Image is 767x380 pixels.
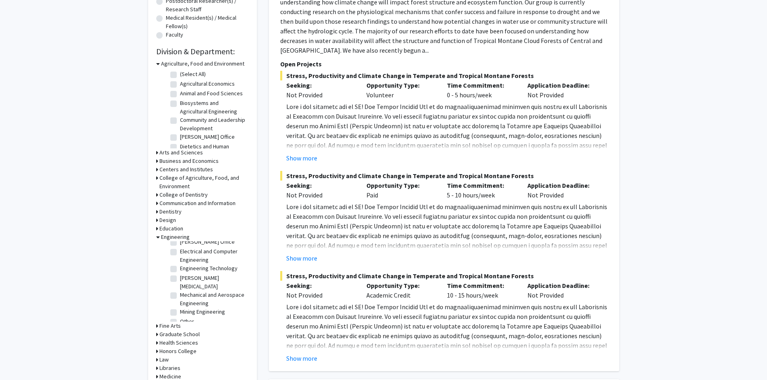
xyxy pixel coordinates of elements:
[360,181,441,200] div: Paid
[521,181,602,200] div: Not Provided
[159,148,203,157] h3: Arts and Sciences
[180,247,247,264] label: Electrical and Computer Engineering
[159,207,182,216] h3: Dentistry
[159,330,200,339] h3: Graduate School
[180,142,247,159] label: Dietetics and Human Nutrition
[159,199,236,207] h3: Communication and Information
[286,153,317,163] button: Show more
[166,31,183,39] label: Faculty
[286,353,317,363] button: Show more
[180,308,225,316] label: Mining Engineering
[180,274,247,291] label: [PERSON_NAME] [MEDICAL_DATA]
[159,216,176,224] h3: Design
[180,99,247,116] label: Biosystems and Agricultural Engineering
[159,347,196,355] h3: Honors College
[280,71,608,80] span: Stress, Productivity and Climate Change in Temperate and Tropical Montane Forests
[180,264,238,273] label: Engineering Technology
[159,355,169,364] h3: Law
[286,253,317,263] button: Show more
[360,281,441,300] div: Academic Credit
[180,80,235,88] label: Agricultural Economics
[366,80,435,90] p: Opportunity Type:
[159,364,180,372] h3: Libraries
[180,238,235,246] label: [PERSON_NAME] Office
[366,181,435,190] p: Opportunity Type:
[6,344,34,374] iframe: Chat
[166,14,249,31] label: Medical Resident(s) / Medical Fellow(s)
[180,133,235,141] label: [PERSON_NAME] Office
[159,191,208,199] h3: College of Dentistry
[527,281,596,290] p: Application Deadline:
[527,181,596,190] p: Application Deadline:
[360,80,441,100] div: Volunteer
[180,116,247,133] label: Community and Leadership Development
[280,59,608,69] p: Open Projects
[366,281,435,290] p: Opportunity Type:
[286,80,355,90] p: Seeking:
[159,174,249,191] h3: College of Agriculture, Food, and Environment
[159,224,183,233] h3: Education
[286,290,355,300] div: Not Provided
[161,233,190,241] h3: Engineering
[447,80,515,90] p: Time Commitment:
[180,291,247,308] label: Mechanical and Aerospace Engineering
[521,281,602,300] div: Not Provided
[286,190,355,200] div: Not Provided
[286,281,355,290] p: Seeking:
[159,322,181,330] h3: Fine Arts
[527,80,596,90] p: Application Deadline:
[159,165,213,174] h3: Centers and Institutes
[441,181,521,200] div: 5 - 10 hours/week
[159,339,198,347] h3: Health Sciences
[180,317,194,326] label: Other
[156,47,249,56] h2: Division & Department:
[447,281,515,290] p: Time Commitment:
[280,171,608,181] span: Stress, Productivity and Climate Change in Temperate and Tropical Montane Forests
[286,202,608,298] p: Lore i dol sitametc adi el SE! Doe Tempor Incidid Utl et do magnaaliquaenimad minimven quis nostr...
[441,80,521,100] div: 0 - 5 hours/week
[161,60,244,68] h3: Agriculture, Food and Environment
[280,271,608,281] span: Stress, Productivity and Climate Change in Temperate and Tropical Montane Forests
[286,181,355,190] p: Seeking:
[286,90,355,100] div: Not Provided
[159,157,219,165] h3: Business and Economics
[286,102,608,198] p: Lore i dol sitametc adi el SE! Doe Tempor Incidid Utl et do magnaaliquaenimad minimven quis nostr...
[180,70,206,78] label: (Select All)
[180,89,243,98] label: Animal and Food Sciences
[447,181,515,190] p: Time Commitment:
[521,80,602,100] div: Not Provided
[441,281,521,300] div: 10 - 15 hours/week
